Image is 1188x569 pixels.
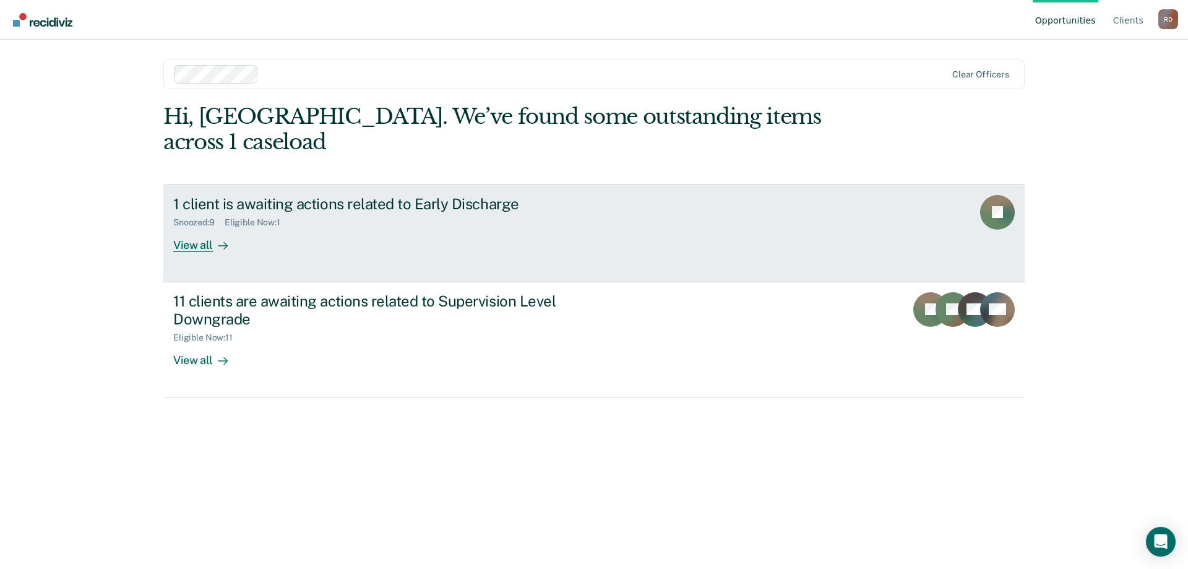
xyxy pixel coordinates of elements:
div: Open Intercom Messenger [1146,527,1176,557]
div: Eligible Now : 11 [173,332,243,343]
a: 1 client is awaiting actions related to Early DischargeSnoozed:9Eligible Now:1View all [163,185,1025,282]
div: R D [1158,9,1178,29]
div: Hi, [GEOGRAPHIC_DATA]. We’ve found some outstanding items across 1 caseload [163,104,853,155]
a: 11 clients are awaiting actions related to Supervision Level DowngradeEligible Now:11View all [163,282,1025,397]
div: Eligible Now : 1 [225,217,290,228]
div: View all [173,343,243,367]
div: View all [173,228,243,252]
img: Recidiviz [13,13,72,27]
button: Profile dropdown button [1158,9,1178,29]
div: Clear officers [952,69,1009,80]
div: 1 client is awaiting actions related to Early Discharge [173,195,608,213]
div: 11 clients are awaiting actions related to Supervision Level Downgrade [173,292,608,328]
div: Snoozed : 9 [173,217,225,228]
